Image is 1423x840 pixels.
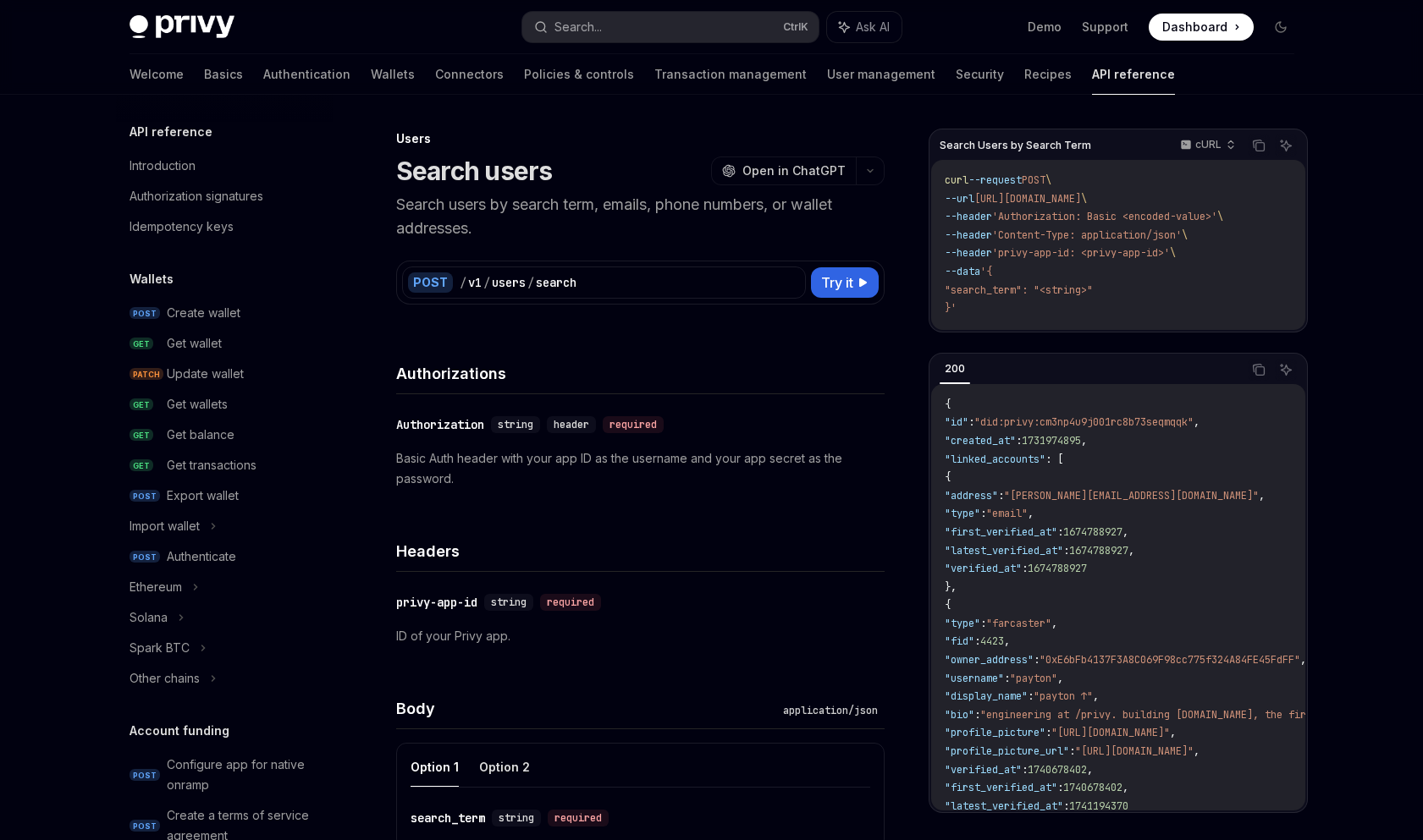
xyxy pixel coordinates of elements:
[116,749,333,800] a: POSTConfigure app for native onramp
[499,811,534,825] span: string
[396,697,776,720] h4: Body
[130,721,229,741] h5: Account funding
[396,540,885,563] h4: Headers
[1128,544,1134,557] span: ,
[1004,489,1259,502] span: "[PERSON_NAME][EMAIL_ADDRESS][DOMAIN_NAME]"
[167,755,323,795] div: Configure app for native onramp
[1170,726,1176,739] span: ,
[1092,54,1175,95] a: API reference
[945,744,1069,758] span: "profile_picture_url"
[536,274,576,291] div: search
[1087,763,1093,777] span: ,
[491,596,527,609] span: string
[1122,525,1128,539] span: ,
[1022,562,1028,575] span: :
[1024,54,1072,95] a: Recipes
[986,617,1051,630] span: "farcaster"
[1028,562,1087,575] span: 1674788927
[167,546,236,567] div: Authenticate
[1259,489,1265,502] span: ,
[554,418,589,431] span: header
[130,398,153,411] span: GET
[130,368,163,381] span: PATCH
[396,156,553,186] h1: Search users
[167,455,256,475] div: Get transactions
[956,54,1004,95] a: Security
[1057,525,1063,539] span: :
[167,364,244,384] div: Update wallet
[396,448,885,489] p: Basic Auth header with your app ID as the username and your app secret as the password.
[945,173,968,187] span: curl
[1028,19,1062,36] a: Demo
[945,781,1057,794] span: "first_verified_at"
[130,638,190,658] div: Spark BTC
[396,594,477,611] div: privy-app-id
[1171,131,1243,160] button: cURL
[1122,781,1128,794] span: ,
[1063,799,1069,813] span: :
[1267,14,1294,41] button: Toggle dark mode
[1045,726,1051,739] span: :
[116,389,333,420] a: GETGet wallets
[1004,672,1010,685] span: :
[130,338,153,350] span: GET
[945,453,1045,466] span: "linked_accounts"
[945,192,974,206] span: --url
[263,54,350,95] a: Authentication
[945,525,1057,539] span: "first_verified_at"
[116,450,333,480] a: GETGet transactions
[945,763,1022,777] span: "verified_at"
[1217,210,1223,223] span: \
[1051,617,1057,630] span: ,
[992,246,1170,260] span: 'privy-app-id: <privy-app-id>'
[945,507,980,520] span: "type"
[940,359,970,379] div: 200
[945,653,1034,667] span: "owner_address"
[167,486,239,506] div: Export wallet
[654,54,807,95] a: Transaction management
[968,173,1022,187] span: --request
[1093,689,1099,703] span: ,
[1082,19,1128,36] a: Support
[1045,453,1063,466] span: : [
[1195,138,1222,151] p: cURL
[1004,634,1010,648] span: ,
[1028,689,1034,703] span: :
[116,211,333,242] a: Idempotency keys
[130,15,234,39] img: dark logo
[1034,653,1040,667] span: :
[1248,359,1270,381] button: Copy the contents from the code block
[992,210,1217,223] span: 'Authorization: Basic <encoded-value>'
[130,217,234,237] div: Idempotency keys
[1022,763,1028,777] span: :
[998,489,1004,502] span: :
[1170,246,1176,260] span: \
[945,210,992,223] span: --header
[1028,507,1034,520] span: ,
[396,130,885,147] div: Users
[130,551,160,563] span: POST
[498,418,533,431] span: string
[945,598,951,612] span: {
[945,634,974,648] span: "fid"
[974,634,980,648] span: :
[945,726,1045,739] span: "profile_picture"
[167,394,228,415] div: Get wallets
[396,362,885,385] h4: Authorizations
[945,617,980,630] span: "type"
[396,416,484,433] div: Authorization
[1022,434,1081,447] span: 1731974895
[371,54,415,95] a: Wallets
[492,274,526,291] div: users
[1081,192,1087,206] span: \
[130,156,196,176] div: Introduction
[468,274,482,291] div: v1
[945,283,1093,297] span: "search_term": "<string>"
[1045,173,1051,187] span: \
[1149,14,1254,41] a: Dashboard
[116,298,333,328] a: POSTCreate wallet
[116,328,333,359] a: GETGet wallet
[986,507,1028,520] span: "email"
[116,181,333,211] a: Authorization signatures
[1022,173,1045,187] span: POST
